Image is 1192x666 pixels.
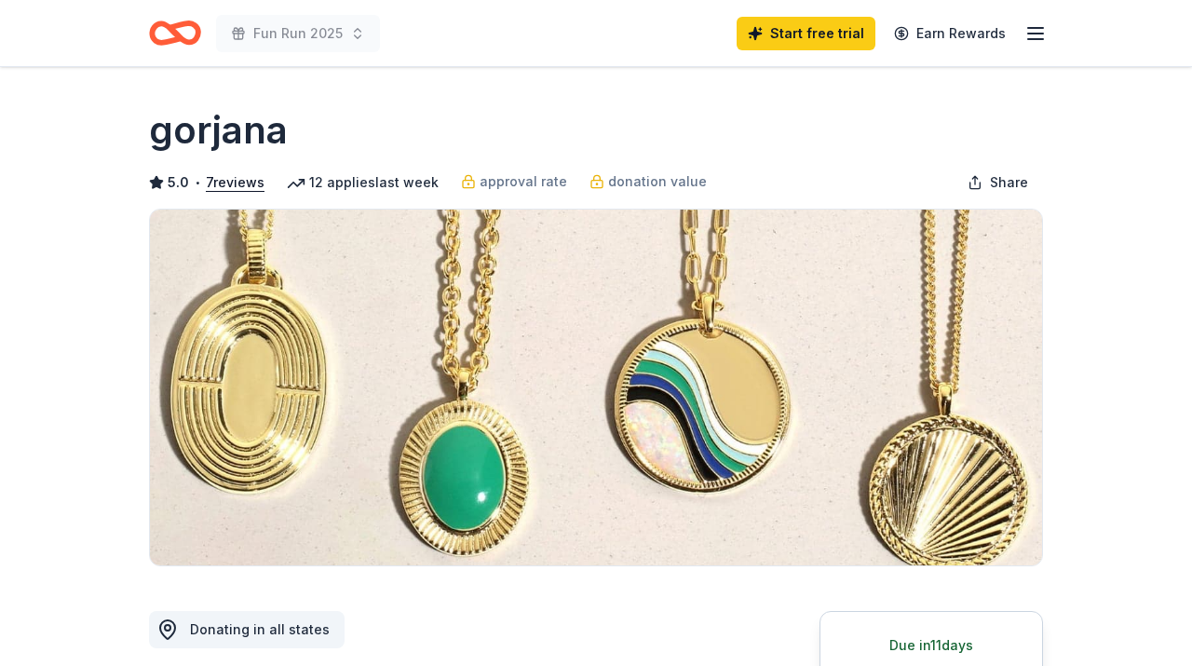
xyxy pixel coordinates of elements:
span: Fun Run 2025 [253,22,343,45]
span: donation value [608,170,707,193]
a: Start free trial [737,17,875,50]
button: Fun Run 2025 [216,15,380,52]
span: approval rate [480,170,567,193]
button: Share [953,164,1043,201]
button: 7reviews [206,171,264,194]
h1: gorjana [149,104,288,156]
span: Share [990,171,1028,194]
a: Home [149,11,201,55]
span: Donating in all states [190,621,330,637]
div: 12 applies last week [287,171,439,194]
a: Earn Rewards [883,17,1017,50]
div: Due in 11 days [843,634,1020,657]
span: • [195,175,201,190]
img: Image for gorjana [150,210,1042,565]
span: 5.0 [168,171,189,194]
a: approval rate [461,170,567,193]
a: donation value [589,170,707,193]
